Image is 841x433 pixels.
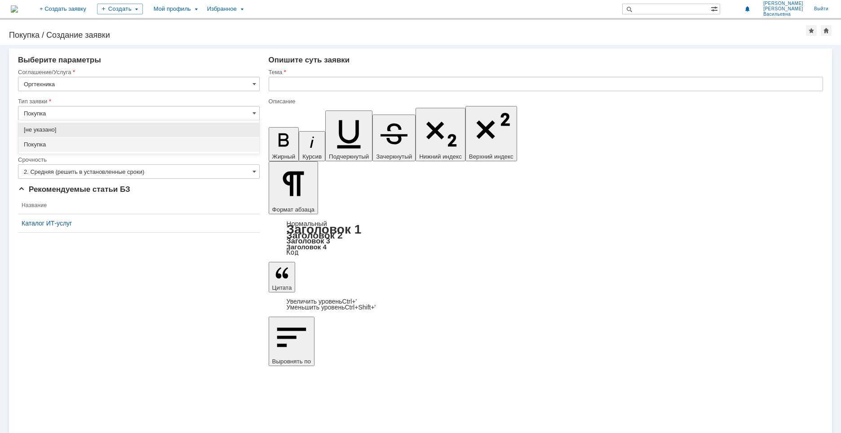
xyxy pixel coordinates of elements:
[342,298,357,305] span: Ctrl+'
[18,98,258,104] div: Тип заявки
[11,5,18,13] a: Перейти на домашнюю страницу
[376,153,412,160] span: Зачеркнутый
[287,230,343,240] a: Заголовок 2
[18,157,258,163] div: Срочность
[302,153,322,160] span: Курсив
[18,69,258,75] div: Соглашение/Услуга
[269,299,823,310] div: Цитата
[269,161,318,214] button: Формат абзаца
[287,243,327,251] a: Заголовок 4
[287,248,299,256] a: Код
[269,221,823,256] div: Формат абзаца
[372,115,416,161] button: Зачеркнутый
[269,56,350,64] span: Опишите суть заявки
[325,110,372,161] button: Подчеркнутый
[329,153,369,160] span: Подчеркнутый
[763,6,803,12] span: [PERSON_NAME]
[22,220,256,227] a: Каталог ИТ-услуг
[287,298,357,305] a: Increase
[18,185,130,194] span: Рекомендуемые статьи БЗ
[345,304,376,311] span: Ctrl+Shift+'
[272,153,296,160] span: Жирный
[711,4,720,13] span: Расширенный поиск
[272,206,314,213] span: Формат абзаца
[806,25,817,36] div: Добавить в избранное
[763,12,803,17] span: Васильевна
[287,222,362,236] a: Заголовок 1
[287,237,330,245] a: Заголовок 3
[24,141,254,148] span: Покупка
[269,127,299,161] button: Жирный
[9,31,806,40] div: Покупка / Создание заявки
[24,126,254,133] span: [не указано]
[272,284,292,291] span: Цитата
[416,108,465,161] button: Нижний индекс
[287,220,327,227] a: Нормальный
[11,5,18,13] img: logo
[269,262,296,292] button: Цитата
[821,25,832,36] div: Сделать домашней страницей
[272,358,311,365] span: Выровнять по
[269,69,821,75] div: Тема
[465,106,517,161] button: Верхний индекс
[18,197,260,214] th: Название
[419,153,462,160] span: Нижний индекс
[97,4,143,14] div: Создать
[469,153,513,160] span: Верхний индекс
[287,304,376,311] a: Decrease
[763,1,803,6] span: [PERSON_NAME]
[18,56,101,64] span: Выберите параметры
[269,98,821,104] div: Описание
[269,317,314,366] button: Выровнять по
[299,131,325,161] button: Курсив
